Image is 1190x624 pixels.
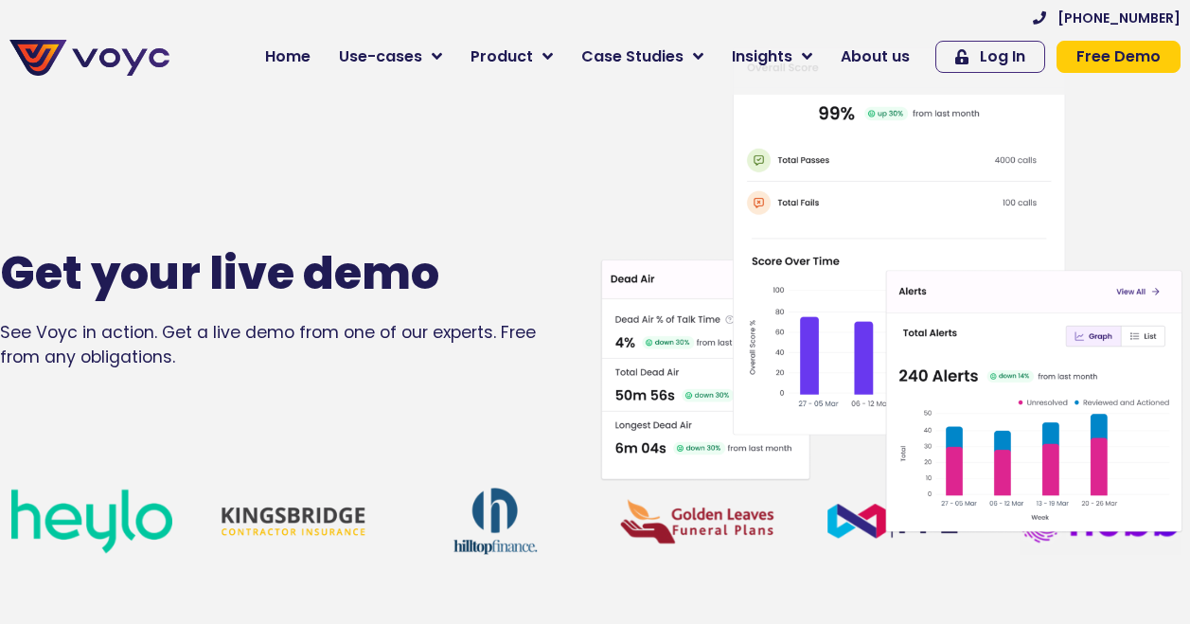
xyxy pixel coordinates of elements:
[265,45,311,68] span: Home
[935,41,1045,73] a: Log In
[471,45,533,68] span: Product
[841,45,910,68] span: About us
[1057,11,1181,25] span: [PHONE_NUMBER]
[980,49,1025,64] span: Log In
[251,38,325,76] a: Home
[325,38,456,76] a: Use-cases
[581,45,684,68] span: Case Studies
[1076,49,1161,64] span: Free Demo
[456,38,567,76] a: Product
[567,38,718,76] a: Case Studies
[718,38,826,76] a: Insights
[1033,11,1181,25] a: [PHONE_NUMBER]
[826,38,924,76] a: About us
[9,40,169,76] img: voyc-full-logo
[1057,41,1181,73] a: Free Demo
[732,45,792,68] span: Insights
[339,45,422,68] span: Use-cases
